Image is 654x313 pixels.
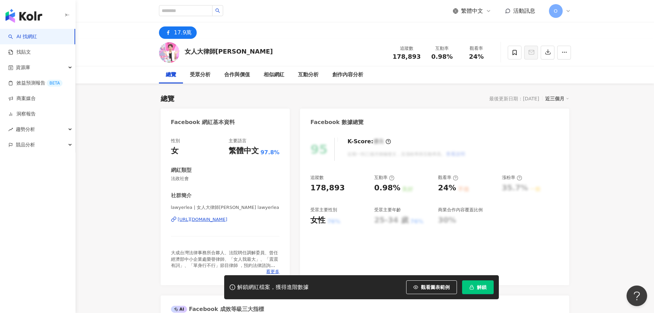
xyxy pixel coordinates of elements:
[463,45,490,52] div: 觀看率
[171,306,187,313] div: AI
[8,111,36,118] a: 洞察報告
[185,47,273,56] div: 女人大律師[PERSON_NAME]
[310,215,325,226] div: 女性
[190,71,210,79] div: 受眾分析
[461,7,483,15] span: 繁體中文
[266,269,279,275] span: 看更多
[421,284,450,290] span: 觀看圖表範例
[438,183,456,193] div: 24%
[229,138,246,144] div: 主要語言
[8,95,36,102] a: 商案媒合
[545,94,569,103] div: 近三個月
[16,122,35,137] span: 趨勢分析
[8,33,37,40] a: searchAI 找網紅
[374,207,401,213] div: 受眾主要年齡
[8,80,62,87] a: 效益預測報告BETA
[393,53,421,60] span: 178,893
[16,60,30,75] span: 資源庫
[5,9,42,23] img: logo
[406,280,457,294] button: 觀看圖表範例
[310,183,345,193] div: 178,893
[462,280,494,294] button: 解鎖
[438,207,483,213] div: 商業合作內容覆蓋比例
[438,175,458,181] div: 觀看率
[347,138,391,145] div: K-Score :
[224,71,250,79] div: 合作與價值
[174,28,192,37] div: 17.9萬
[171,167,192,174] div: 網紅類型
[171,216,280,223] a: [URL][DOMAIN_NAME]
[237,284,309,291] div: 解鎖網紅檔案，獲得進階數據
[264,71,284,79] div: 相似網紅
[310,175,324,181] div: 追蹤數
[171,119,235,126] div: Facebook 網紅基本資料
[229,146,259,156] div: 繁體中文
[554,7,558,15] span: O
[171,176,280,182] span: 法政社會
[171,192,192,199] div: 社群簡介
[298,71,319,79] div: 互動分析
[178,216,228,223] div: [URL][DOMAIN_NAME]
[171,204,280,211] span: lawyerlea | 女人大律師[PERSON_NAME] lawyerlea
[261,149,280,156] span: 97.8%
[374,183,400,193] div: 0.98%
[513,8,535,14] span: 活動訊息
[161,94,174,103] div: 總覽
[159,26,197,39] button: 17.9萬
[310,207,337,213] div: 受眾主要性別
[332,71,363,79] div: 創作內容分析
[8,49,31,56] a: 找貼文
[489,96,539,101] div: 最後更新日期：[DATE]
[159,42,180,63] img: KOL Avatar
[310,119,364,126] div: Facebook 數據總覽
[431,53,452,60] span: 0.98%
[374,175,394,181] div: 互動率
[166,71,176,79] div: 總覽
[171,305,264,313] div: Facebook 成效等級三大指標
[477,284,486,290] span: 解鎖
[171,138,180,144] div: 性別
[215,8,220,13] span: search
[469,53,484,60] span: 24%
[8,127,13,132] span: rise
[171,146,179,156] div: 女
[16,137,35,153] span: 競品分析
[393,45,421,52] div: 追蹤數
[502,175,522,181] div: 漲粉率
[429,45,455,52] div: 互動率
